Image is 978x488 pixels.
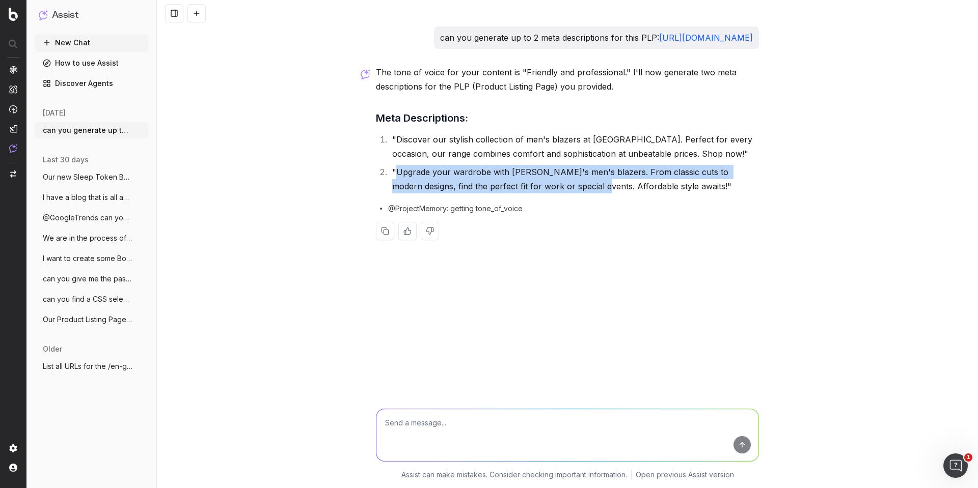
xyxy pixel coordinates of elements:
[35,291,149,307] button: can you find a CSS selector that will ex
[10,170,16,178] img: Switch project
[636,470,734,480] a: Open previous Assist version
[388,204,523,214] span: @ProjectMemory: getting tone_of_voice
[376,65,759,94] p: The tone of voice for your content is "Friendly and professional." I'll now generate two meta des...
[9,144,17,153] img: Assist
[440,31,753,45] p: can you generate up to 2 meta descriptions for this PLP:
[361,69,370,79] img: Botify assist logo
[35,75,149,92] a: Discover Agents
[9,66,17,74] img: Analytics
[9,85,17,94] img: Intelligence
[52,8,78,22] h1: Assist
[43,253,132,264] span: I want to create some Botify custom repo
[35,189,149,206] button: I have a blog that is all about Baby's F
[9,8,18,21] img: Botify logo
[9,125,17,133] img: Studio
[43,108,66,118] span: [DATE]
[964,453,972,462] span: 1
[943,453,968,478] iframe: Intercom live chat
[43,192,132,203] span: I have a blog that is all about Baby's F
[35,358,149,375] button: List all URLs for the /en-gb domain with
[9,105,17,113] img: Activation
[35,230,149,246] button: We are in the process of developing a ne
[35,250,149,267] button: I want to create some Botify custom repo
[43,213,132,223] span: @GoogleTrends can you analyse google tre
[43,294,132,304] span: can you find a CSS selector that will ex
[43,314,132,325] span: Our Product Listing Pages for /baby in t
[35,271,149,287] button: can you give me the past 90 days keyword
[35,35,149,51] button: New Chat
[659,33,753,43] a: [URL][DOMAIN_NAME]
[43,172,132,182] span: Our new Sleep Token Band Tshirts are a m
[39,10,48,20] img: Assist
[35,55,149,71] a: How to use Assist
[401,470,627,480] p: Assist can make mistakes. Consider checking important information.
[43,344,62,354] span: older
[43,233,132,243] span: We are in the process of developing a ne
[376,110,759,126] h3: Meta Descriptions:
[35,311,149,328] button: Our Product Listing Pages for /baby in t
[43,155,89,165] span: last 30 days
[389,165,759,193] li: "Upgrade your wardrobe with [PERSON_NAME]'s men's blazers. From classic cuts to modern designs, f...
[389,132,759,161] li: "Discover our stylish collection of men's blazers at [GEOGRAPHIC_DATA]. Perfect for every occasio...
[35,122,149,138] button: can you generate up to 2 meta descriptio
[35,169,149,185] button: Our new Sleep Token Band Tshirts are a m
[9,464,17,472] img: My account
[43,361,132,371] span: List all URLs for the /en-gb domain with
[43,125,132,135] span: can you generate up to 2 meta descriptio
[35,210,149,226] button: @GoogleTrends can you analyse google tre
[39,8,145,22] button: Assist
[43,274,132,284] span: can you give me the past 90 days keyword
[9,444,17,452] img: Setting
